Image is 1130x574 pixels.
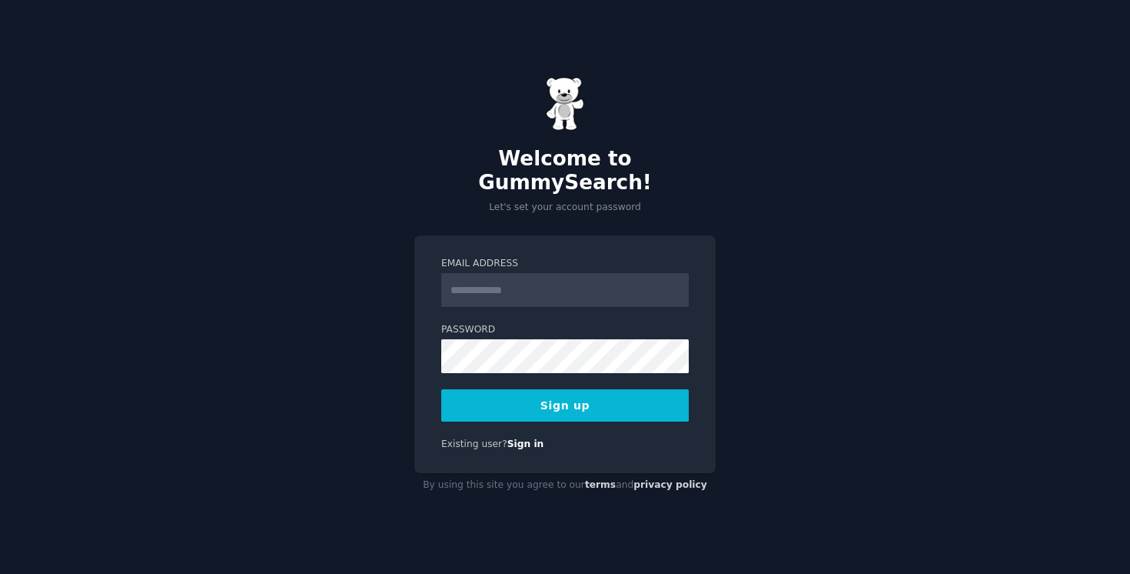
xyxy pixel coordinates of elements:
span: Existing user? [441,439,507,449]
a: terms [585,479,616,490]
p: Let's set your account password [414,201,716,215]
label: Password [441,323,689,337]
label: Email Address [441,257,689,271]
button: Sign up [441,389,689,422]
img: Gummy Bear [546,77,584,131]
h2: Welcome to GummySearch! [414,147,716,195]
a: privacy policy [633,479,707,490]
a: Sign in [507,439,544,449]
div: By using this site you agree to our and [414,473,716,498]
